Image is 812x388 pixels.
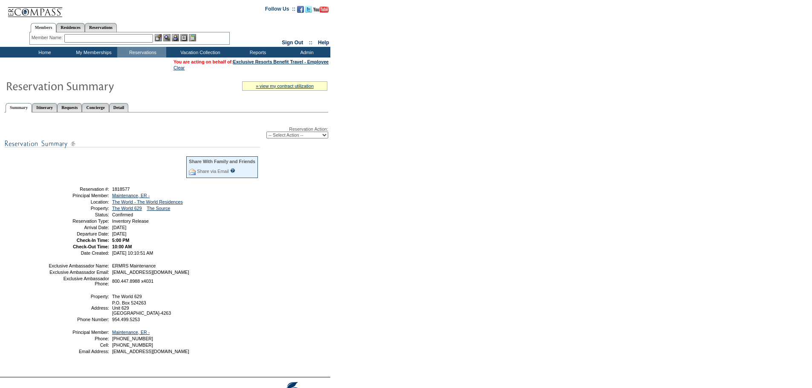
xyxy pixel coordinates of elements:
[112,349,189,354] span: [EMAIL_ADDRESS][DOMAIN_NAME]
[32,34,64,41] div: Member Name:
[48,199,109,204] td: Location:
[232,47,281,57] td: Reports
[112,231,127,236] span: [DATE]
[112,199,183,204] a: The World - The World Residences
[48,270,109,275] td: Exclusive Ambassador Email:
[48,294,109,299] td: Property:
[155,34,162,41] img: b_edit.gif
[48,218,109,224] td: Reservation Type:
[305,9,312,14] a: Follow us on Twitter
[6,103,32,112] a: Summary
[230,168,235,173] input: What is this?
[31,23,57,32] a: Members
[189,34,196,41] img: b_calculator.gif
[172,34,179,41] img: Impersonate
[112,193,150,198] a: Maintenance, ER -
[112,300,171,316] span: P.O. Box 524263 Unit 629 [GEOGRAPHIC_DATA]-4263
[173,59,329,64] span: You are acting on behalf of:
[180,34,188,41] img: Reservations
[112,244,132,249] span: 10:00 AM
[112,250,153,256] span: [DATE] 10:10:51 AM
[163,34,170,41] img: View
[313,6,329,13] img: Subscribe to our YouTube Channel
[48,330,109,335] td: Principal Member:
[166,47,232,57] td: Vacation Collection
[305,6,312,13] img: Follow us on Twitter
[48,193,109,198] td: Principal Member:
[112,342,153,348] span: [PHONE_NUMBER]
[85,23,117,32] a: Reservations
[48,336,109,341] td: Phone:
[297,6,304,13] img: Become our fan on Facebook
[147,206,170,211] a: The Source
[6,77,176,94] img: Reservaton Summary
[173,65,185,70] a: Clear
[112,238,129,243] span: 5:00 PM
[82,103,109,112] a: Concierge
[48,349,109,354] td: Email Address:
[48,317,109,322] td: Phone Number:
[112,212,133,217] span: Confirmed
[117,47,166,57] td: Reservations
[112,225,127,230] span: [DATE]
[48,206,109,211] td: Property:
[48,276,109,286] td: Exclusive Ambassador Phone:
[265,5,295,15] td: Follow Us ::
[281,47,330,57] td: Admin
[57,103,82,112] a: Requests
[282,40,303,46] a: Sign Out
[48,231,109,236] td: Departure Date:
[112,336,153,341] span: [PHONE_NUMBER]
[318,40,329,46] a: Help
[48,187,109,192] td: Reservation #:
[68,47,117,57] td: My Memberships
[109,103,129,112] a: Detail
[77,238,109,243] strong: Check-In Time:
[112,263,156,268] span: ERMRS Maintenance
[73,244,109,249] strong: Check-Out Time:
[197,169,229,174] a: Share via Email
[233,59,329,64] a: Exclusive Resorts Benefit Travel - Employee
[112,206,142,211] a: The World 629
[32,103,57,112] a: Itinerary
[48,342,109,348] td: Cell:
[112,187,130,192] span: 1818577
[48,212,109,217] td: Status:
[112,270,189,275] span: [EMAIL_ADDRESS][DOMAIN_NAME]
[19,47,68,57] td: Home
[112,330,150,335] a: Maintenance, ER -
[4,126,328,138] div: Reservation Action:
[112,218,149,224] span: Inventory Release
[297,9,304,14] a: Become our fan on Facebook
[48,300,109,316] td: Address:
[48,250,109,256] td: Date Created:
[48,225,109,230] td: Arrival Date:
[48,263,109,268] td: Exclusive Ambassador Name:
[112,279,153,284] span: 800.447.8988 x4031
[112,317,140,322] span: 954.499.5253
[309,40,312,46] span: ::
[56,23,85,32] a: Residences
[189,159,255,164] div: Share With Family and Friends
[313,9,329,14] a: Subscribe to our YouTube Channel
[4,138,260,149] img: subTtlResSummary.gif
[256,83,314,89] a: » view my contract utilization
[112,294,142,299] span: The World 629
